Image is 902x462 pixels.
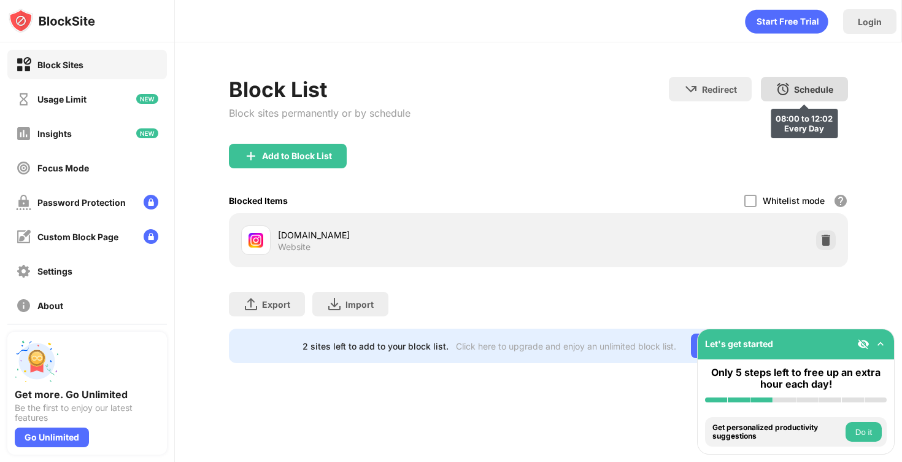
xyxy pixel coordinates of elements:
button: Do it [846,422,882,442]
img: focus-off.svg [16,160,31,176]
img: password-protection-off.svg [16,195,31,210]
img: push-unlimited.svg [15,339,59,383]
img: new-icon.svg [136,128,158,138]
div: Import [345,299,374,310]
img: insights-off.svg [16,126,31,141]
div: 08:00 to 12:02 [776,114,833,123]
img: new-icon.svg [136,94,158,104]
div: Only 5 steps left to free up an extra hour each day! [705,367,887,390]
div: Block List [229,77,411,102]
div: Click here to upgrade and enjoy an unlimited block list. [456,341,676,351]
div: Block Sites [37,60,83,70]
img: block-on.svg [16,57,31,72]
img: lock-menu.svg [144,229,158,244]
div: Add to Block List [262,151,332,161]
img: time-usage-off.svg [16,92,31,107]
div: Focus Mode [37,163,89,173]
div: Get personalized productivity suggestions [712,423,842,441]
div: Block sites permanently or by schedule [229,107,411,119]
div: Redirect [702,84,737,95]
div: Insights [37,128,72,139]
img: lock-menu.svg [144,195,158,209]
div: Login [858,17,882,27]
div: Password Protection [37,197,126,208]
div: About [37,300,63,311]
div: Custom Block Page [37,232,118,242]
div: Every Day [776,123,833,133]
div: Get more. Go Unlimited [15,388,160,401]
div: Whitelist mode [763,195,825,206]
div: Schedule [794,84,833,95]
div: Usage Limit [37,94,87,104]
div: Website [278,241,310,253]
div: animation [745,9,828,34]
div: Settings [37,266,72,276]
img: eye-not-visible.svg [857,338,869,350]
div: Be the first to enjoy our latest features [15,403,160,423]
img: favicons [249,233,263,248]
img: about-off.svg [16,298,31,313]
div: [DOMAIN_NAME] [278,229,538,241]
div: 2 sites left to add to your block list. [303,341,449,351]
img: customize-block-page-off.svg [16,229,31,245]
img: omni-setup-toggle.svg [874,338,887,350]
img: settings-off.svg [16,264,31,279]
div: Blocked Items [229,195,288,206]
img: logo-blocksite.svg [9,9,95,33]
div: Export [262,299,290,310]
div: Let's get started [705,339,773,349]
div: Go Unlimited [691,334,775,358]
div: Go Unlimited [15,428,89,447]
